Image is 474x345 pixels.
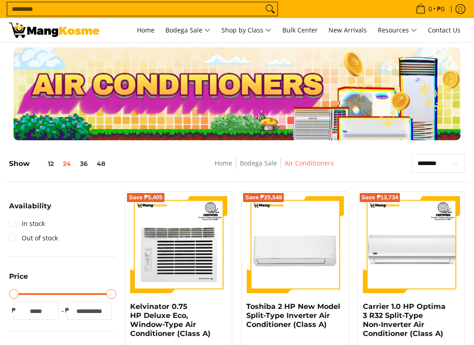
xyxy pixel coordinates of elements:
span: • [413,4,447,14]
summary: Open [9,273,28,287]
button: 12 [30,160,58,167]
button: 36 [75,160,92,167]
nav: Main Menu [108,18,465,42]
span: Save ₱5,405 [129,195,163,200]
span: ₱0 [436,6,446,12]
button: 48 [92,160,110,167]
button: 24 [58,160,75,167]
summary: Open [9,202,51,216]
a: Kelvinator 0.75 HP Deluxe Eco, Window-Type Air Conditioner (Class A) [130,302,211,338]
span: Availability [9,202,51,210]
img: Toshiba 2 HP New Model Split-Type Inverter Air Conditioner (Class A) [246,196,343,293]
span: Save ₱25,548 [245,195,282,200]
a: Out of stock [9,231,58,245]
span: ₱ [9,306,18,315]
img: Carrier 1.0 HP Optima 3 R32 Split-Type Non-Inverter Air Conditioner (Class A) [363,196,460,293]
a: In stock [9,216,45,231]
a: New Arrivals [324,18,371,42]
img: Bodega Sale Aircon l Mang Kosme: Home Appliances Warehouse Sale [9,23,99,38]
img: Kelvinator 0.75 HP Deluxe Eco, Window-Type Air Conditioner (Class A) [130,196,227,293]
a: Bulk Center [278,18,322,42]
span: Shop by Class [221,25,272,36]
span: ₱ [63,306,72,315]
a: Home [215,159,232,167]
a: Bodega Sale [240,159,277,167]
a: Air Conditioners [285,159,334,167]
a: Resources [373,18,422,42]
a: Carrier 1.0 HP Optima 3 R32 Split-Type Non-Inverter Air Conditioner (Class A) [363,302,446,338]
span: Home [137,26,155,34]
a: Contact Us [423,18,465,42]
span: 0 [427,6,433,12]
a: Shop by Class [217,18,276,42]
a: Toshiba 2 HP New Model Split-Type Inverter Air Conditioner (Class A) [246,302,340,329]
span: Bulk Center [282,26,318,34]
span: Resources [378,25,417,36]
h5: Show [9,159,110,168]
a: Home [132,18,159,42]
span: Save ₱13,734 [361,195,399,200]
span: Bodega Sale [165,25,211,36]
nav: Breadcrumbs [167,158,382,178]
span: New Arrivals [329,26,367,34]
a: Bodega Sale [161,18,215,42]
span: Contact Us [428,26,460,34]
button: Search [263,2,277,16]
span: Price [9,273,28,280]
